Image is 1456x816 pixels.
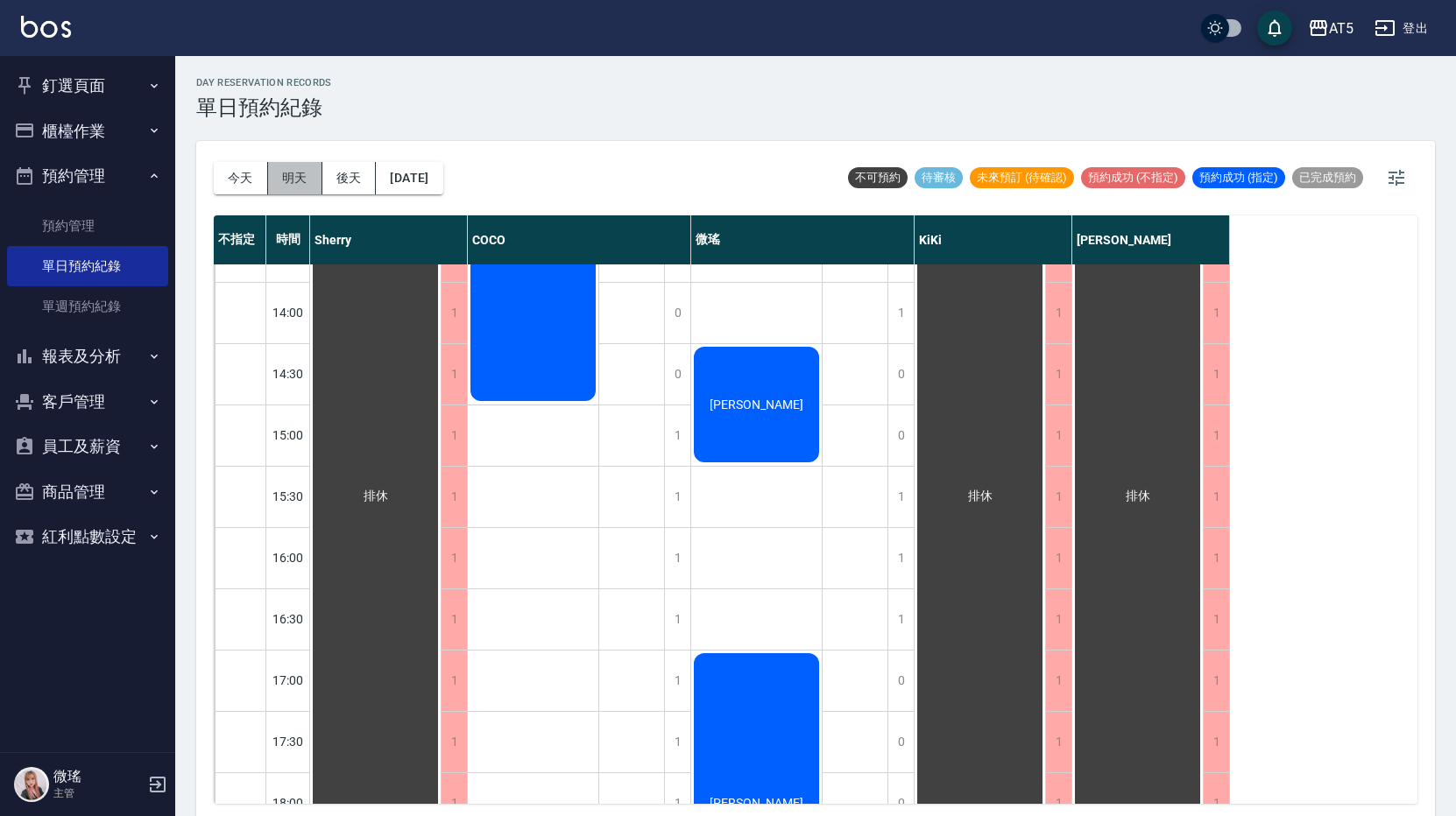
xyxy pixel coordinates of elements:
button: 客戶管理 [7,379,168,425]
span: 排休 [1122,489,1154,504]
div: 16:00 [266,527,310,588]
span: 已完成預約 [1292,170,1363,186]
span: 未來預訂 (待確認) [970,170,1074,186]
div: 16:30 [266,588,310,650]
div: 1 [441,589,467,650]
button: 員工及薪資 [7,424,168,469]
div: 1 [887,283,914,343]
button: 釘選頁面 [7,63,168,109]
div: 0 [887,344,914,404]
div: 時間 [266,215,310,264]
div: 1 [1045,283,1071,343]
div: 0 [887,712,914,772]
div: 1 [1045,344,1071,404]
button: 今天 [214,162,268,194]
button: 紅利點數設定 [7,514,168,559]
div: 1 [1045,651,1071,711]
div: 1 [441,283,467,343]
div: 14:00 [266,282,310,343]
button: 後天 [322,162,377,194]
span: 待審核 [915,170,963,186]
button: 商品管理 [7,469,168,515]
button: 櫃檯作業 [7,109,168,154]
div: 0 [887,405,914,466]
div: 1 [441,528,467,588]
div: 17:00 [266,650,310,711]
div: Sherry [310,215,468,264]
a: 單週預約紀錄 [7,286,168,327]
h3: 單日預約紀錄 [196,95,332,120]
div: 0 [664,283,690,343]
img: Logo [21,16,71,38]
div: 微瑤 [691,215,915,264]
span: [PERSON_NAME] [706,397,807,412]
div: 1 [1203,651,1229,711]
a: 單日預約紀錄 [7,246,168,286]
span: [PERSON_NAME] [706,796,807,810]
div: 1 [1203,405,1229,466]
div: 1 [1203,712,1229,772]
div: 1 [441,712,467,772]
div: 1 [1203,528,1229,588]
button: [DATE] [376,162,442,194]
a: 預約管理 [7,206,168,246]
div: 1 [441,344,467,404]
img: Person [14,767,49,802]
div: 1 [887,528,914,588]
div: 1 [1045,589,1071,650]
span: 預約成功 (不指定) [1081,170,1185,186]
div: [PERSON_NAME] [1072,215,1230,264]
button: AT5 [1301,11,1361,46]
div: 1 [887,467,914,527]
h2: day Reservation records [196,77,332,88]
div: 1 [1045,467,1071,527]
div: 17:30 [266,711,310,772]
button: 報表及分析 [7,334,168,379]
h5: 微瑤 [53,768,143,785]
div: 1 [441,651,467,711]
div: 15:00 [266,404,310,466]
div: 1 [1203,467,1229,527]
div: 1 [441,467,467,527]
div: 14:30 [266,343,310,404]
div: 1 [664,528,690,588]
div: AT5 [1329,18,1354,39]
div: 1 [664,651,690,711]
div: 1 [1045,405,1071,466]
span: 預約成功 (指定) [1192,170,1285,186]
div: 1 [664,589,690,650]
span: 排休 [360,489,392,504]
div: 1 [887,589,914,650]
div: 1 [664,712,690,772]
p: 主管 [53,785,143,801]
span: 排休 [965,489,996,504]
div: 不指定 [214,215,266,264]
div: 0 [887,651,914,711]
div: 1 [1045,528,1071,588]
div: 1 [441,405,467,466]
div: 1 [664,467,690,527]
div: 1 [1045,712,1071,772]
button: 預約管理 [7,153,168,199]
div: 1 [664,405,690,466]
span: 不可預約 [848,170,908,186]
div: 1 [1203,344,1229,404]
button: 登出 [1368,12,1435,45]
div: 0 [664,344,690,404]
div: 1 [1203,589,1229,650]
div: KiKi [915,215,1072,264]
div: COCO [468,215,691,264]
button: save [1257,11,1292,46]
button: 明天 [268,162,322,194]
div: 1 [1203,283,1229,343]
div: 15:30 [266,466,310,527]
